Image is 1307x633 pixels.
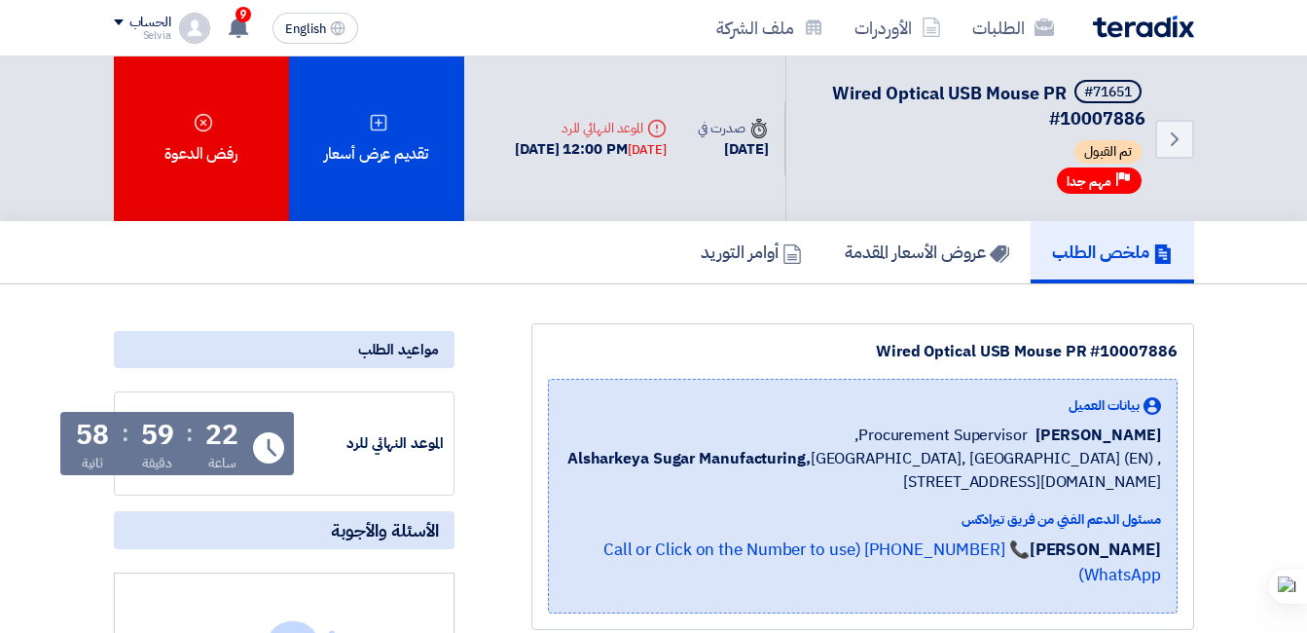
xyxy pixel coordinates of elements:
[114,331,454,368] div: مواعيد الطلب
[141,422,174,449] div: 59
[186,416,193,451] div: :
[122,416,128,451] div: :
[285,22,326,36] span: English
[628,140,667,160] div: [DATE]
[823,221,1031,283] a: عروض الأسعار المقدمة
[1074,140,1142,164] span: تم القبول
[82,453,104,473] div: ثانية
[567,447,811,470] b: Alsharkeya Sugar Manufacturing,
[236,7,251,22] span: 9
[1067,172,1111,191] span: مهم جدا
[854,424,1028,447] span: Procurement Supervisor,
[679,221,823,283] a: أوامر التوريد
[114,30,171,41] div: Selvia
[1030,538,1161,562] strong: [PERSON_NAME]
[205,422,238,449] div: 22
[142,453,172,473] div: دقيقة
[810,80,1145,130] h5: Wired Optical USB Mouse PR #10007886
[603,538,1161,587] a: 📞 [PHONE_NUMBER] (Call or Click on the Number to use WhatsApp)
[839,5,957,51] a: الأوردرات
[289,56,464,221] div: تقديم عرض أسعار
[957,5,1070,51] a: الطلبات
[76,422,109,449] div: 58
[1084,86,1132,99] div: #71651
[272,13,358,44] button: English
[114,56,289,221] div: رفض الدعوة
[548,340,1178,363] div: Wired Optical USB Mouse PR #10007886
[1031,221,1194,283] a: ملخص الطلب
[298,432,444,455] div: الموعد النهائي للرد
[1069,395,1140,416] span: بيانات العميل
[129,15,171,31] div: الحساب
[179,13,210,44] img: profile_test.png
[701,241,802,263] h5: أوامر التوريد
[515,118,667,138] div: الموعد النهائي للرد
[701,5,839,51] a: ملف الشركة
[331,519,439,541] span: الأسئلة والأجوبة
[698,138,768,161] div: [DATE]
[845,241,1009,263] h5: عروض الأسعار المقدمة
[832,80,1145,131] span: Wired Optical USB Mouse PR #10007886
[1035,424,1161,447] span: [PERSON_NAME]
[1093,16,1194,38] img: Teradix logo
[1052,241,1173,263] h5: ملخص الطلب
[208,453,236,473] div: ساعة
[698,118,768,138] div: صدرت في
[515,138,667,161] div: [DATE] 12:00 PM
[564,509,1161,530] div: مسئول الدعم الفني من فريق تيرادكس
[564,447,1161,494] span: [GEOGRAPHIC_DATA], [GEOGRAPHIC_DATA] (EN) ,[STREET_ADDRESS][DOMAIN_NAME]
